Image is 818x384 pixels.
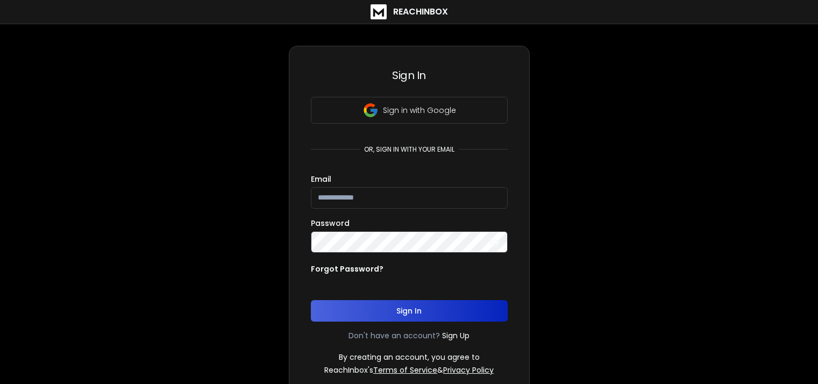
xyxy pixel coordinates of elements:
[373,365,437,375] a: Terms of Service
[360,145,459,154] p: or, sign in with your email
[339,352,480,362] p: By creating an account, you agree to
[311,264,383,274] p: Forgot Password?
[393,5,448,18] h1: ReachInbox
[311,300,508,322] button: Sign In
[311,219,350,227] label: Password
[442,330,470,341] a: Sign Up
[383,105,456,116] p: Sign in with Google
[371,4,448,19] a: ReachInbox
[324,365,494,375] p: ReachInbox's &
[311,97,508,124] button: Sign in with Google
[371,4,387,19] img: logo
[348,330,440,341] p: Don't have an account?
[443,365,494,375] a: Privacy Policy
[311,68,508,83] h3: Sign In
[311,175,331,183] label: Email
